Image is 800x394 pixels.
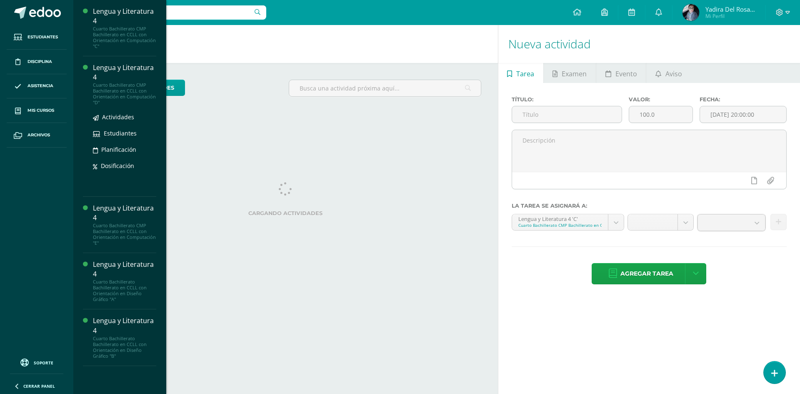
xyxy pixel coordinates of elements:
div: Lengua y Literatura 4 [93,63,156,82]
a: Lengua y Literatura 4 'C'Cuarto Bachillerato CMP Bachillerato en CCLL con Orientación en Computación [512,214,624,230]
span: Mi Perfil [705,13,755,20]
a: Aviso [646,63,691,83]
div: Cuarto Bachillerato CMP Bachillerato en CCLL con Orientación en Computación "E" [93,223,156,246]
input: Fecha de entrega [700,106,786,123]
span: Cerrar panel [23,383,55,389]
a: Evento [596,63,646,83]
a: Mis cursos [7,98,67,123]
div: Lengua y Literatura 4 [93,203,156,223]
span: Estudiantes [104,129,137,137]
a: Actividades [93,112,156,122]
a: Examen [544,63,596,83]
h1: Nueva actividad [508,25,790,63]
a: Tarea [498,63,543,83]
span: Mis cursos [27,107,54,114]
span: Dosificación [101,162,134,170]
div: Cuarto Bachillerato CMP Bachillerato en CCLL con Orientación en Computación "D" [93,82,156,105]
input: Busca un usuario... [79,5,266,20]
div: Lengua y Literatura 4 [93,316,156,335]
span: Tarea [516,64,534,84]
input: Busca una actividad próxima aquí... [289,80,480,96]
span: Agregar tarea [620,264,673,284]
span: Planificación [101,146,136,153]
a: Lengua y Literatura 4Cuarto Bachillerato CMP Bachillerato en CCLL con Orientación en Computación "D" [93,63,156,105]
div: Lengua y Literatura 4 [93,260,156,279]
a: Lengua y Literatura 4Cuarto Bachillerato Bachillerato en CCLL con Orientación en Diseño Gráfico "B" [93,316,156,359]
input: Título [512,106,622,123]
a: Archivos [7,123,67,148]
h1: Actividades [83,25,488,63]
a: Lengua y Literatura 4Cuarto Bachillerato CMP Bachillerato en CCLL con Orientación en Computación "E" [93,203,156,246]
div: Cuarto Bachillerato Bachillerato en CCLL con Orientación en Diseño Gráfico "A" [93,279,156,302]
label: Fecha: [700,96,787,103]
a: Estudiantes [93,128,156,138]
label: Cargando actividades [90,210,481,216]
span: Yadira del Rosario [705,5,755,13]
a: Estudiantes [7,25,67,50]
span: Actividades [102,113,134,121]
div: Lengua y Literatura 4 [93,7,156,26]
span: Soporte [34,360,53,366]
a: Lengua y Literatura 4Cuarto Bachillerato CMP Bachillerato en CCLL con Orientación en Computación "C" [93,7,156,49]
div: Cuarto Bachillerato CMP Bachillerato en CCLL con Orientación en Computación [518,222,602,228]
div: Lengua y Literatura 4 'C' [518,214,602,222]
span: Asistencia [27,83,53,89]
input: Puntos máximos [629,106,692,123]
a: Disciplina [7,50,67,74]
img: 5a1be2d37ab1bca112ba1500486ab773.png [682,4,699,21]
span: Estudiantes [27,34,58,40]
a: Soporte [10,356,63,368]
a: Planificación [93,145,156,154]
div: Cuarto Bachillerato CMP Bachillerato en CCLL con Orientación en Computación "C" [93,26,156,49]
span: Examen [562,64,587,84]
label: Valor: [629,96,692,103]
div: Cuarto Bachillerato Bachillerato en CCLL con Orientación en Diseño Gráfico "B" [93,336,156,359]
span: Disciplina [27,58,52,65]
a: Lengua y Literatura 4Cuarto Bachillerato Bachillerato en CCLL con Orientación en Diseño Gráfico "A" [93,260,156,302]
span: Archivos [27,132,50,138]
label: Título: [512,96,622,103]
label: La tarea se asignará a: [512,203,787,209]
a: Dosificación [93,161,156,171]
a: Asistencia [7,74,67,99]
span: Evento [615,64,637,84]
span: Aviso [665,64,682,84]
